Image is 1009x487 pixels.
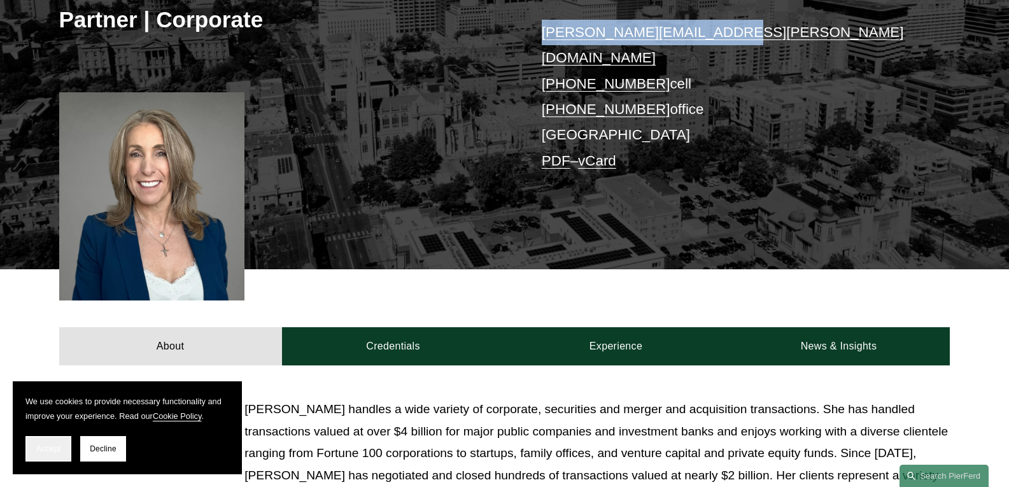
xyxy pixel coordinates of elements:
a: About [59,327,282,365]
span: Decline [90,444,116,453]
button: Accept [25,436,71,462]
a: Experience [505,327,728,365]
a: [PHONE_NUMBER] [542,101,670,117]
p: We use cookies to provide necessary functionality and improve your experience. Read our . [25,394,229,423]
a: [PHONE_NUMBER] [542,76,670,92]
a: Search this site [900,465,989,487]
a: News & Insights [727,327,950,365]
span: Accept [36,444,60,453]
section: Cookie banner [13,381,242,474]
h3: Partner | Corporate [59,6,505,34]
a: Credentials [282,327,505,365]
a: Cookie Policy [153,411,202,421]
a: PDF [542,153,570,169]
a: vCard [578,153,616,169]
a: [PERSON_NAME][EMAIL_ADDRESS][PERSON_NAME][DOMAIN_NAME] [542,24,904,66]
button: Decline [80,436,126,462]
p: cell office [GEOGRAPHIC_DATA] – [542,20,913,174]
